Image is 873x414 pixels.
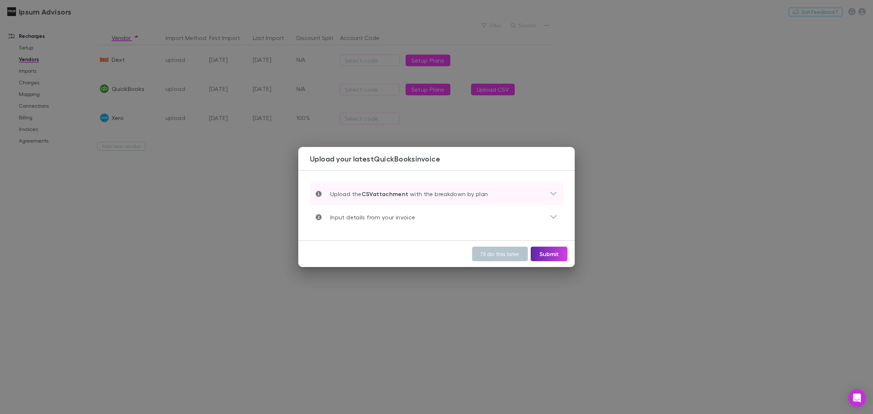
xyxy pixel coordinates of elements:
[310,182,563,206] div: Upload theCSVattachment with the breakdown by plan
[322,190,488,198] p: Upload the with the breakdown by plan
[531,247,567,261] button: Submit
[310,154,575,163] h3: Upload your latest QuickBooks invoice
[310,206,563,229] div: Input details from your invoice
[322,213,415,222] p: Input details from your invoice
[472,247,528,261] button: I’ll do this later
[362,190,408,198] strong: CSV attachment
[848,389,866,407] div: Open Intercom Messenger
